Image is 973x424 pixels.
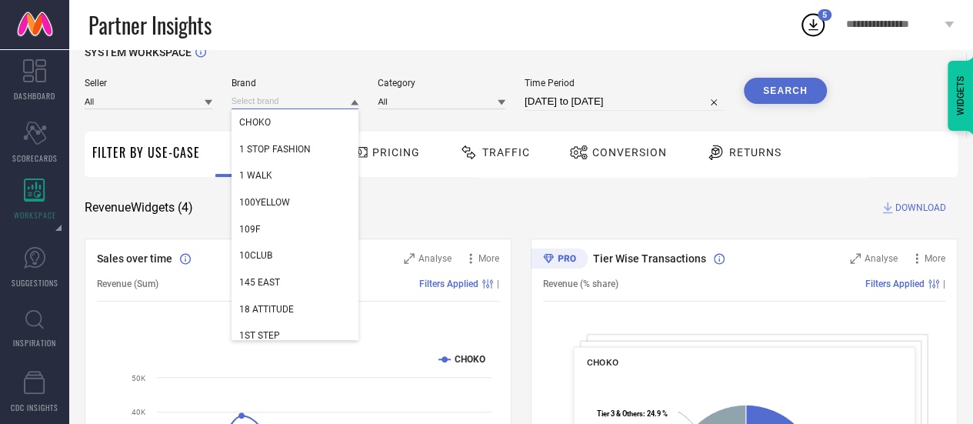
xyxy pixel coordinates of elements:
div: 18 ATTITUDE [232,296,359,322]
span: CDC INSIGHTS [11,402,58,413]
span: 145 EAST [239,277,280,288]
span: 18 ATTITUDE [239,304,294,315]
span: Filters Applied [865,279,925,289]
span: Returns [729,146,781,159]
span: Partner Insights [88,9,212,41]
button: Search [744,78,827,104]
span: 5 [822,10,827,20]
input: Select brand [232,93,359,109]
span: | [497,279,499,289]
div: 1 STOP FASHION [232,136,359,162]
span: More [478,253,499,264]
span: DASHBOARD [14,90,55,102]
span: DOWNLOAD [895,200,946,215]
span: Analyse [865,253,898,264]
span: 1 STOP FASHION [239,144,311,155]
div: 109F [232,216,359,242]
text: CHOKO [455,354,485,365]
span: 10CLUB [239,250,272,261]
span: 1ST STEP [239,330,280,341]
span: SYSTEM WORKSPACE [85,46,192,58]
span: CHOKO [239,117,271,128]
span: SUGGESTIONS [12,277,58,289]
span: Filters Applied [419,279,478,289]
span: Category [378,78,505,88]
span: 1 WALK [239,170,272,181]
div: Open download list [799,11,827,38]
span: Revenue (% share) [543,279,618,289]
span: CHOKO [587,357,618,368]
span: | [943,279,945,289]
text: 50K [132,374,146,382]
div: 10CLUB [232,242,359,269]
span: Filter By Use-Case [92,143,200,162]
span: Tier Wise Transactions [593,252,706,265]
span: Pricing [372,146,420,159]
span: 109F [239,224,261,235]
span: Traffic [482,146,530,159]
span: Time Period [525,78,725,88]
span: Brand [232,78,359,88]
text: : 24.9 % [597,409,668,418]
div: 100YELLOW [232,189,359,215]
span: Seller [85,78,212,88]
span: Analyse [418,253,452,264]
span: Revenue (Sum) [97,279,158,289]
svg: Zoom [850,253,861,264]
div: CHOKO [232,109,359,135]
span: WORKSPACE [14,209,56,221]
div: 145 EAST [232,269,359,295]
span: Conversion [592,146,667,159]
span: SCORECARDS [12,152,58,164]
div: 1ST STEP [232,322,359,349]
tspan: Tier 3 & Others [597,409,643,418]
div: Premium [531,249,588,272]
span: INSPIRATION [13,337,56,349]
span: More [925,253,945,264]
input: Select time period [525,92,725,111]
svg: Zoom [404,253,415,264]
span: 100YELLOW [239,197,290,208]
div: 1 WALK [232,162,359,189]
span: Sales over time [97,252,172,265]
span: Revenue Widgets ( 4 ) [85,200,193,215]
text: 40K [132,408,146,416]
